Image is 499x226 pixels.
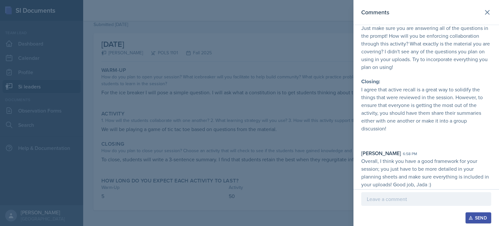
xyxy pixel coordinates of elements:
[470,215,487,220] div: Send
[361,8,389,17] h2: Comments
[403,151,417,157] div: 6:58 pm
[361,16,491,71] p: I love that you're incorporating a game into your session. Just make sure you are answering all o...
[361,149,401,157] div: [PERSON_NAME]
[361,78,380,85] strong: Closing:
[361,86,491,132] p: I agree that active recall is a great way to solidify the things that were reviewed in the sessio...
[466,212,491,223] button: Send
[361,157,491,188] p: Overall, I think you have a good framework for your session; you just have to be more detailed in...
